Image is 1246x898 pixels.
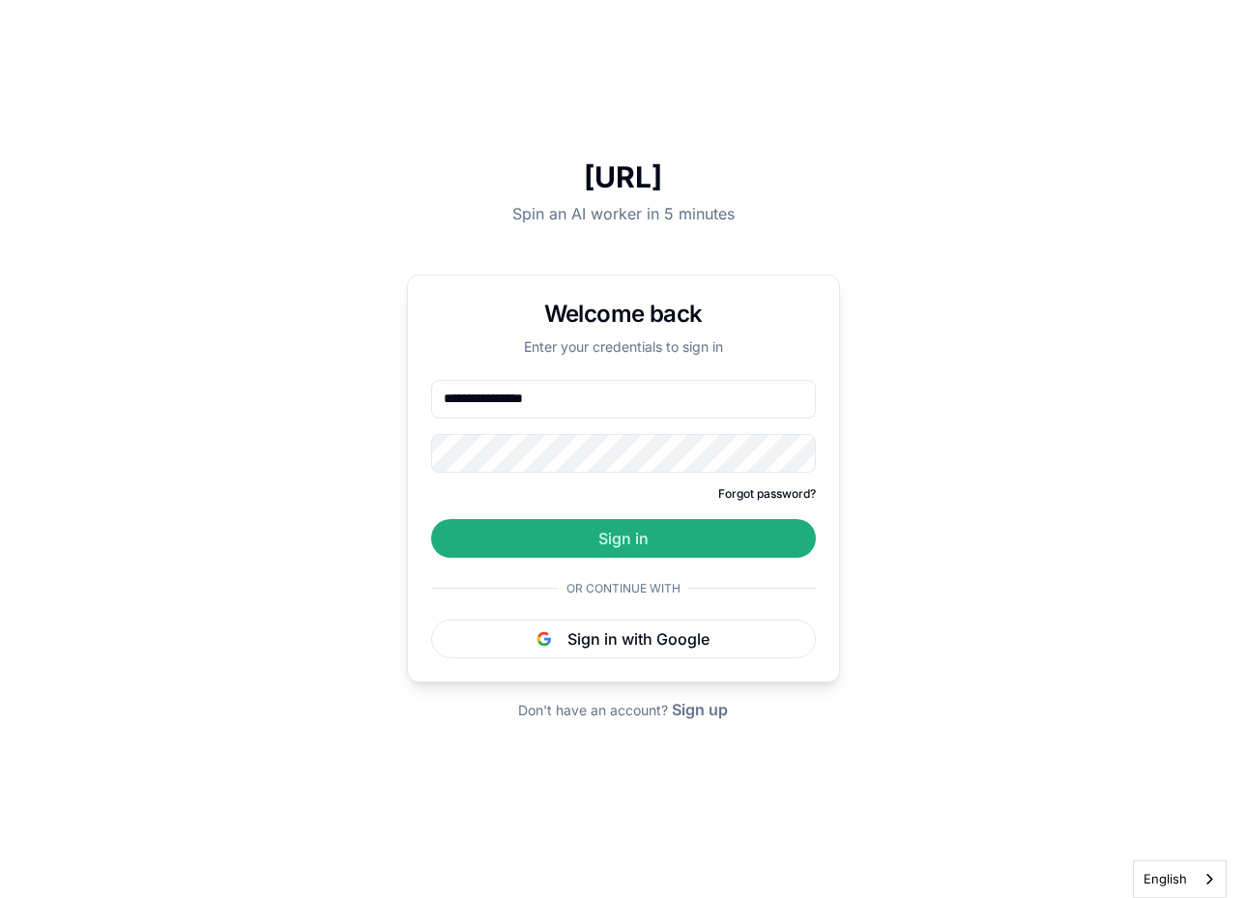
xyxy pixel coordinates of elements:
[431,620,816,658] button: Sign in with Google
[407,159,840,194] h1: [URL]
[431,519,816,558] button: Sign in
[1133,860,1227,898] aside: Language selected: English
[1133,860,1227,898] div: Language
[1134,861,1226,897] a: English
[431,337,816,357] p: Enter your credentials to sign in
[518,698,728,721] div: Don't have an account?
[431,299,816,330] h1: Welcome back
[718,486,816,502] button: Forgot password?
[559,581,688,596] span: Or continue with
[672,698,728,721] button: Sign up
[407,202,840,225] p: Spin an AI worker in 5 minutes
